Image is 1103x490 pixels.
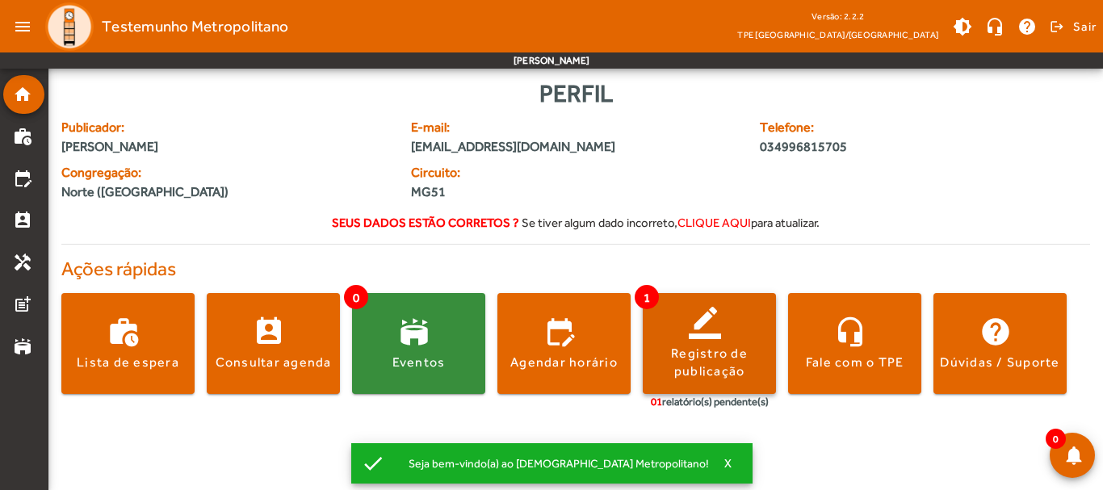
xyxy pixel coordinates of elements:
span: 1 [635,285,659,309]
div: Eventos [392,354,446,371]
img: Logo TPE [45,2,94,51]
button: Eventos [352,293,485,394]
button: Agendar horário [497,293,631,394]
div: Dúvidas / Suporte [940,354,1059,371]
span: Publicador: [61,118,392,137]
span: Norte ([GEOGRAPHIC_DATA]) [61,182,229,202]
span: E-mail: [411,118,741,137]
span: Congregação: [61,163,392,182]
span: Se tiver algum dado incorreto, para atualizar. [522,216,820,229]
button: Consultar agenda [207,293,340,394]
span: Telefone: [760,118,1003,137]
mat-icon: stadium [13,337,32,356]
div: Lista de espera [77,354,179,371]
span: 034996815705 [760,137,1003,157]
div: Seja bem-vindo(a) ao [DEMOGRAPHIC_DATA] Metropolitano! [396,452,709,475]
h4: Ações rápidas [61,258,1090,281]
button: Sair [1047,15,1097,39]
div: Perfil [61,75,1090,111]
span: MG51 [411,182,566,202]
div: Fale com o TPE [806,354,904,371]
div: relatório(s) pendente(s) [651,394,769,410]
div: Registro de publicação [643,345,776,381]
span: 01 [651,396,662,408]
span: Sair [1073,14,1097,40]
button: Registro de publicação [643,293,776,394]
button: Dúvidas / Suporte [933,293,1067,394]
mat-icon: check [361,451,385,475]
span: Testemunho Metropolitano [102,14,288,40]
mat-icon: edit_calendar [13,169,32,188]
span: X [724,456,732,471]
div: Consultar agenda [216,354,332,371]
mat-icon: handyman [13,253,32,272]
div: Agendar horário [510,354,618,371]
button: Lista de espera [61,293,195,394]
mat-icon: home [13,85,32,104]
strong: Seus dados estão corretos ? [332,216,519,229]
a: Testemunho Metropolitano [39,2,288,51]
span: 0 [344,285,368,309]
span: [PERSON_NAME] [61,137,392,157]
div: Versão: 2.2.2 [737,6,938,27]
button: X [709,456,749,471]
mat-icon: post_add [13,295,32,314]
mat-icon: work_history [13,127,32,146]
span: TPE [GEOGRAPHIC_DATA]/[GEOGRAPHIC_DATA] [737,27,938,43]
span: 0 [1046,429,1066,449]
mat-icon: menu [6,10,39,43]
mat-icon: perm_contact_calendar [13,211,32,230]
button: Fale com o TPE [788,293,921,394]
span: Circuito: [411,163,566,182]
span: clique aqui [677,216,751,229]
span: [EMAIL_ADDRESS][DOMAIN_NAME] [411,137,741,157]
